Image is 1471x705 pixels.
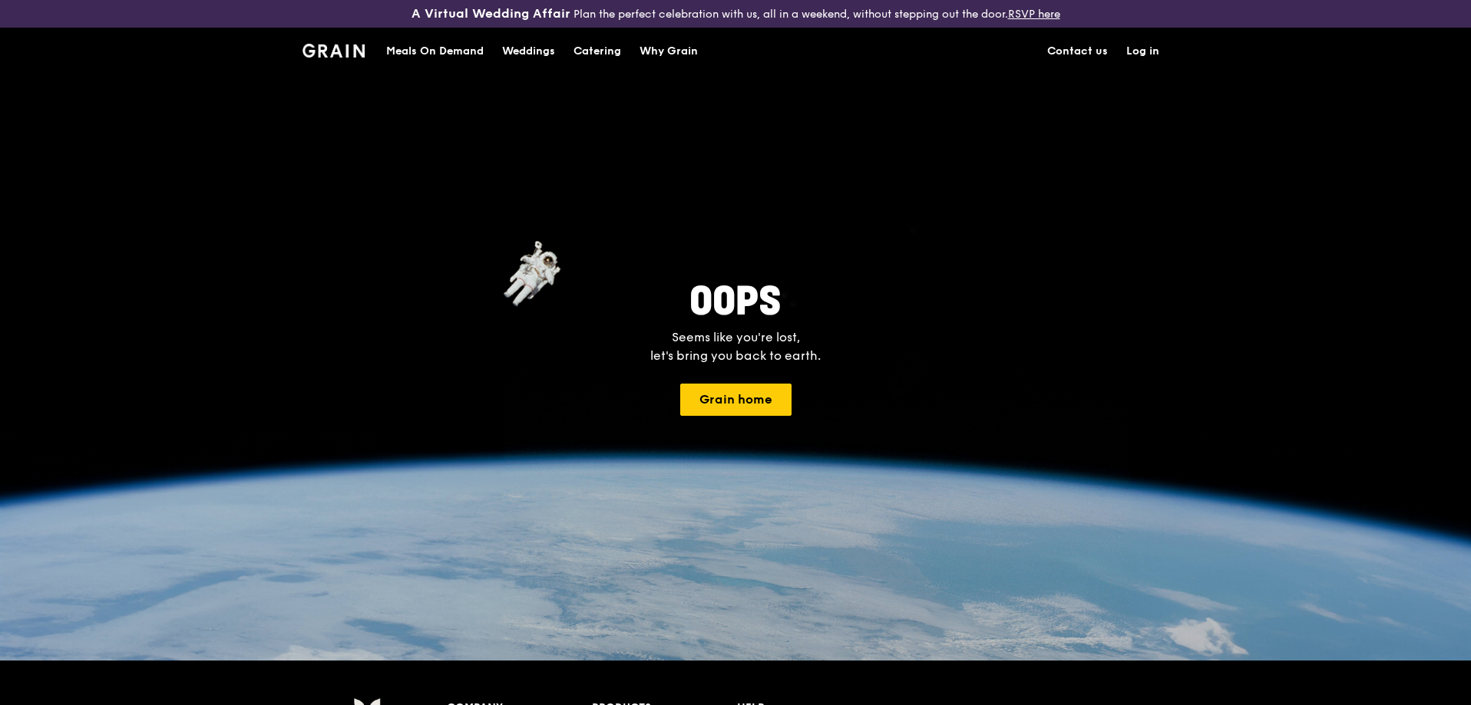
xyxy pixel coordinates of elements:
[640,28,698,74] div: Why Grain
[386,28,484,74] div: Meals On Demand
[493,28,564,74] a: Weddings
[412,6,570,21] h3: A Virtual Wedding Affair
[293,6,1178,21] div: Plan the perfect celebration with us, all in a weekend, without stepping out the door.
[302,44,365,58] img: Grain
[680,384,792,416] button: Grain home
[574,28,621,74] div: Catering
[1008,8,1060,21] a: RSVP here
[502,28,555,74] div: Weddings
[12,328,1459,365] p: Seems like you're lost, let's bring you back to earth.
[12,288,1459,316] h2: oops
[1038,28,1117,74] a: Contact us
[1117,28,1169,74] a: Log in
[630,28,707,74] a: Why Grain
[564,28,630,74] a: Catering
[302,27,365,73] a: GrainGrain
